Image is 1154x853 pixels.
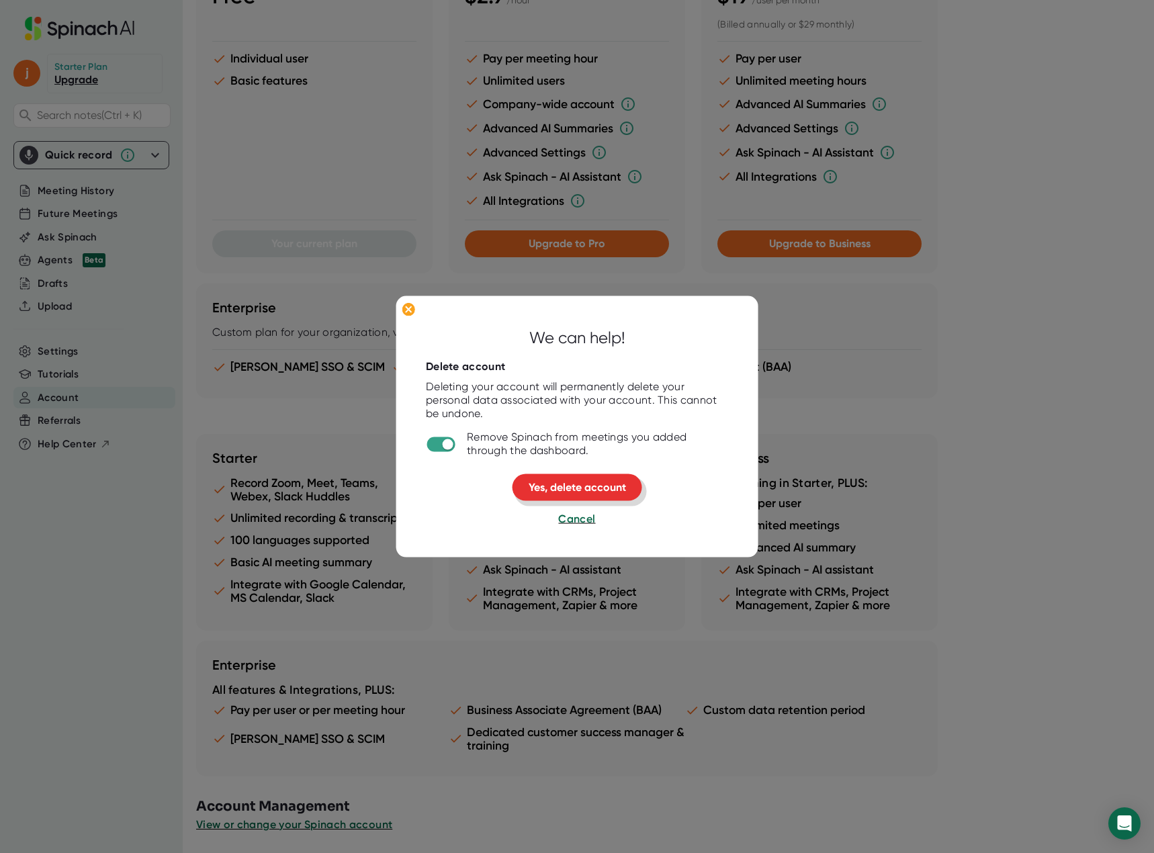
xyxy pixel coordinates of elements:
button: Yes, delete account [513,474,642,501]
div: Open Intercom Messenger [1108,807,1141,840]
div: Deleting your account will permanently delete your personal data associated with your account. Th... [426,380,728,420]
span: Yes, delete account [529,481,626,494]
div: Remove Spinach from meetings you added through the dashboard. [467,431,728,457]
span: Cancel [558,512,595,525]
div: We can help! [529,326,625,350]
div: Delete account [426,360,505,373]
button: Cancel [558,511,595,527]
